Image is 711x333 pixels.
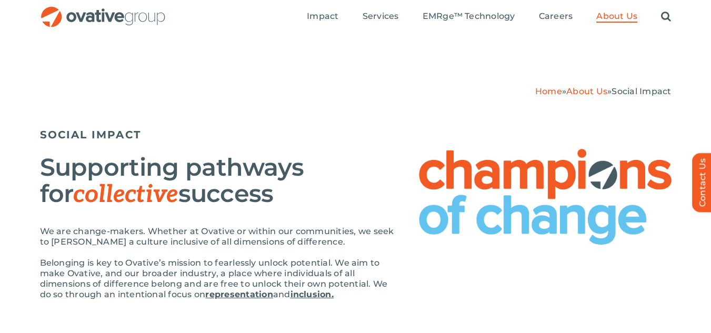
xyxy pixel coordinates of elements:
a: OG_Full_horizontal_RGB [40,5,166,15]
a: About Us [596,11,637,23]
span: and [273,289,291,299]
img: Social Impact – Champions of Change Logo [419,149,672,245]
a: Careers [539,11,573,23]
a: Search [661,11,671,23]
span: collective [73,180,178,209]
h2: Supporting pathways for success [40,154,398,208]
span: » » [535,86,672,96]
a: Impact [307,11,338,23]
a: Services [363,11,399,23]
a: Home [535,86,562,96]
span: Careers [539,11,573,22]
p: Belonging is key to Ovative’s mission to fearlessly unlock potential. We aim to make Ovative, and... [40,258,398,300]
span: About Us [596,11,637,22]
span: EMRge™ Technology [423,11,515,22]
p: We are change-makers. Whether at Ovative or within our communities, we seek to [PERSON_NAME] a cu... [40,226,398,247]
a: representation [205,289,273,299]
h5: SOCIAL IMPACT [40,128,672,141]
span: Services [363,11,399,22]
a: EMRge™ Technology [423,11,515,23]
a: About Us [566,86,607,96]
a: inclusion. [291,289,334,299]
span: Social Impact [612,86,671,96]
span: Impact [307,11,338,22]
